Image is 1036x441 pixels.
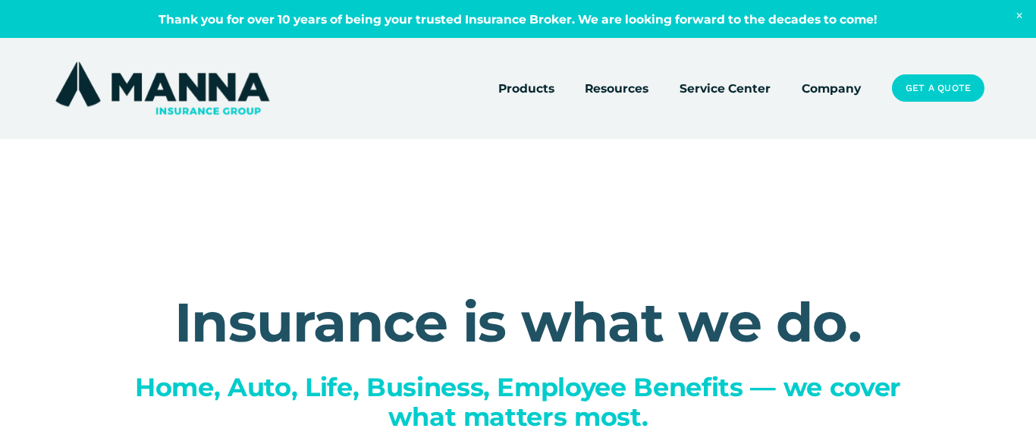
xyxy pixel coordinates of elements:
span: Home, Auto, Life, Business, Employee Benefits — we cover what matters most. [135,371,909,431]
strong: Insurance is what we do. [174,289,862,355]
span: Products [498,79,554,98]
a: folder dropdown [498,77,554,99]
span: Resources [585,79,648,98]
img: Manna Insurance Group [52,58,272,118]
a: Get a Quote [892,74,984,102]
a: Company [802,77,861,99]
a: Service Center [680,77,771,99]
a: folder dropdown [585,77,648,99]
